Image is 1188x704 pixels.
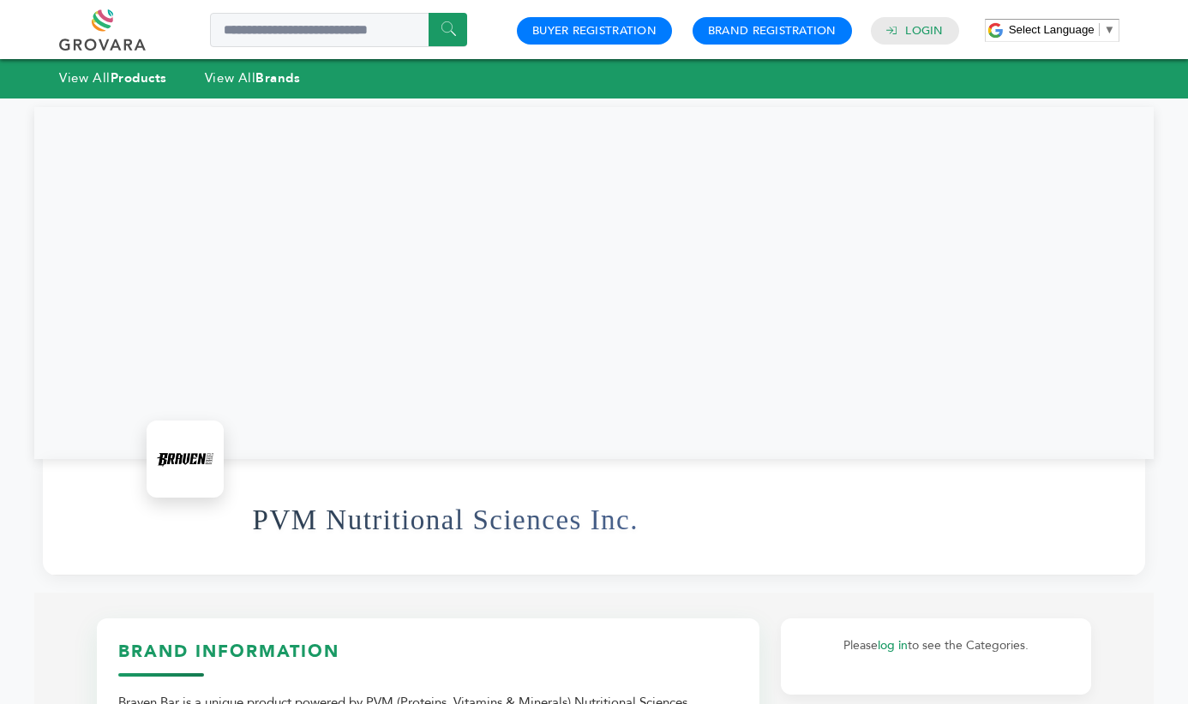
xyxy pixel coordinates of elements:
strong: Products [111,69,167,87]
a: log in [878,637,908,653]
a: Login [905,23,943,39]
a: Buyer Registration [532,23,657,39]
h1: PVM Nutritional Sciences Inc. [253,478,639,562]
h3: Brand Information [118,640,738,677]
a: Brand Registration [708,23,837,39]
img: PVM Nutritional Sciences Inc. Logo [151,425,219,493]
span: Select Language [1009,23,1095,36]
a: Select Language​ [1009,23,1115,36]
span: ▼ [1104,23,1115,36]
a: View AllProducts [59,69,167,87]
p: Please to see the Categories. [798,635,1074,656]
strong: Brands [255,69,300,87]
a: View AllBrands [205,69,301,87]
input: Search a product or brand... [210,13,467,47]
